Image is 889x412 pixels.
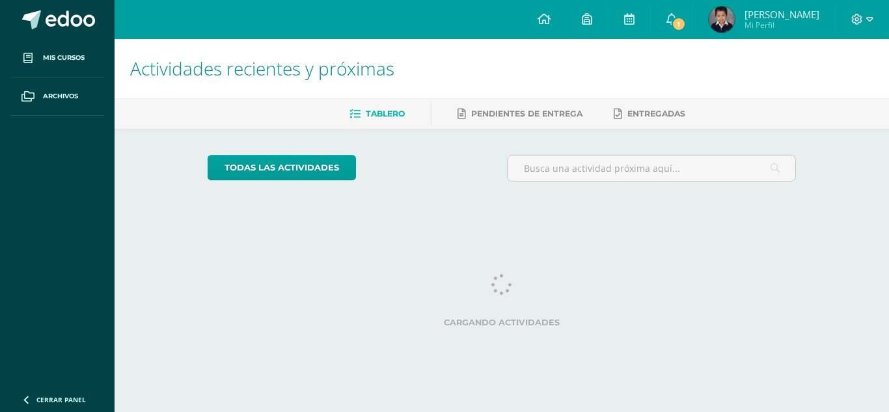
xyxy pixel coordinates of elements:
[745,8,819,21] span: [PERSON_NAME]
[43,53,85,63] span: Mis cursos
[709,7,735,33] img: d2edfafa488e6b550c49855d2c35ea74.png
[508,156,796,181] input: Busca una actividad próxima aquí...
[614,103,685,124] a: Entregadas
[458,103,582,124] a: Pendientes de entrega
[627,109,685,118] span: Entregadas
[745,20,819,31] span: Mi Perfil
[43,91,78,102] span: Archivos
[208,318,797,327] label: Cargando actividades
[10,77,104,116] a: Archivos
[349,103,405,124] a: Tablero
[471,109,582,118] span: Pendientes de entrega
[10,39,104,77] a: Mis cursos
[130,56,394,81] span: Actividades recientes y próximas
[36,395,86,404] span: Cerrar panel
[366,109,405,118] span: Tablero
[208,155,356,180] a: todas las Actividades
[672,17,686,31] span: 1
